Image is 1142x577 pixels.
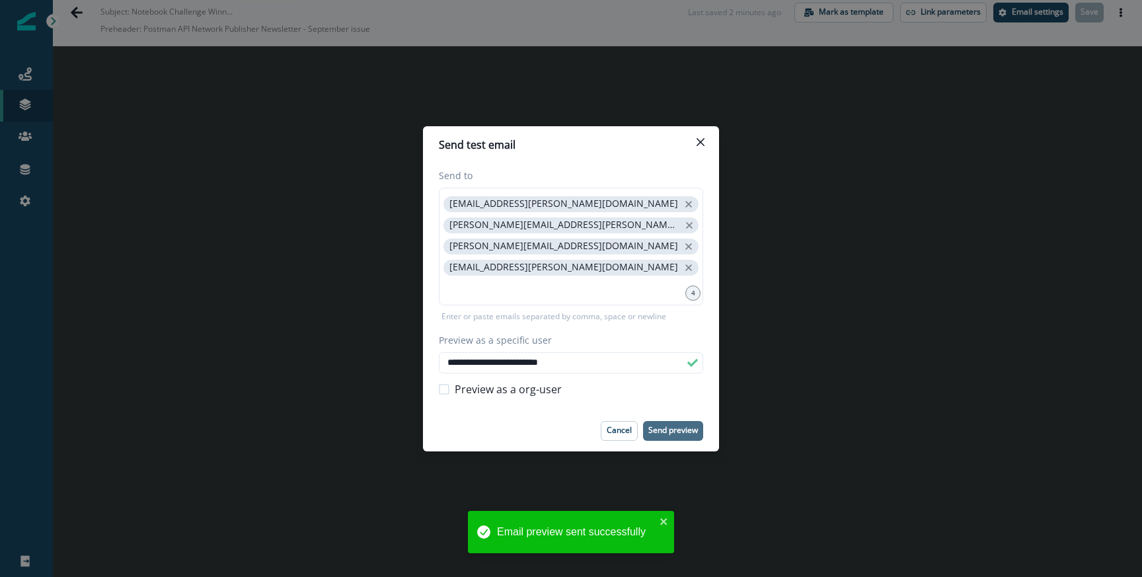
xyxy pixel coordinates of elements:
p: [PERSON_NAME][EMAIL_ADDRESS][DOMAIN_NAME] [449,241,678,252]
button: close [683,219,695,232]
button: close [660,516,669,527]
p: Send preview [648,426,698,435]
span: Preview as a org-user [455,381,562,397]
div: 4 [685,286,701,301]
p: [EMAIL_ADDRESS][PERSON_NAME][DOMAIN_NAME] [449,262,678,273]
button: Close [690,132,711,153]
p: [PERSON_NAME][EMAIL_ADDRESS][PERSON_NAME][DOMAIN_NAME] [449,219,679,231]
button: close [682,261,695,274]
p: [EMAIL_ADDRESS][PERSON_NAME][DOMAIN_NAME] [449,198,678,210]
button: close [682,198,695,211]
p: Send test email [439,137,515,153]
p: Enter or paste emails separated by comma, space or newline [439,311,669,323]
button: Send preview [643,421,703,441]
label: Send to [439,169,695,182]
button: close [682,240,695,253]
p: Cancel [607,426,632,435]
label: Preview as a specific user [439,333,695,347]
button: Cancel [601,421,638,441]
div: Email preview sent successfully [497,524,656,540]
